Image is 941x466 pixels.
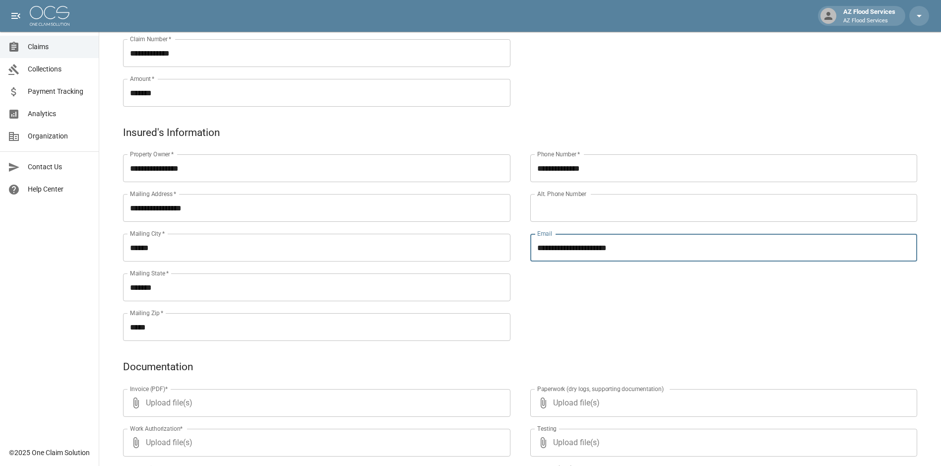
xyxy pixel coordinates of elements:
label: Claim Number [130,35,171,43]
span: Organization [28,131,91,141]
span: Payment Tracking [28,86,91,97]
div: © 2025 One Claim Solution [9,448,90,458]
div: AZ Flood Services [839,7,899,25]
label: Work Authorization* [130,424,183,433]
label: Paperwork (dry logs, supporting documentation) [537,385,664,393]
label: Phone Number [537,150,580,158]
label: Mailing City [130,229,165,238]
p: AZ Flood Services [843,17,895,25]
span: Upload file(s) [146,429,484,457]
span: Upload file(s) [553,429,891,457]
button: open drawer [6,6,26,26]
span: Contact Us [28,162,91,172]
label: Property Owner [130,150,174,158]
label: Amount [130,74,155,83]
span: Analytics [28,109,91,119]
label: Email [537,229,552,238]
span: Upload file(s) [146,389,484,417]
label: Mailing State [130,269,169,277]
img: ocs-logo-white-transparent.png [30,6,69,26]
label: Alt. Phone Number [537,190,586,198]
label: Invoice (PDF)* [130,385,168,393]
label: Testing [537,424,557,433]
span: Help Center [28,184,91,195]
span: Upload file(s) [553,389,891,417]
label: Mailing Address [130,190,176,198]
span: Claims [28,42,91,52]
span: Collections [28,64,91,74]
label: Mailing Zip [130,309,164,317]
